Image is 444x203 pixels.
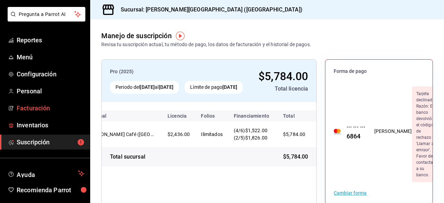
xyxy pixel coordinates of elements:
span: $5,784.00 [283,153,308,161]
th: Total [275,110,316,121]
div: Sucursal [87,113,125,119]
div: (2/5) [234,134,269,142]
span: Forma de pago [334,68,424,75]
span: Inventarios [17,120,84,130]
div: Pro (2025) [110,68,248,75]
span: Configuración [17,69,84,79]
a: Pregunta a Parrot AI [5,16,85,23]
div: Manejo de suscripción [101,31,172,41]
div: [PERSON_NAME] [374,128,412,135]
div: Total sucursal [110,153,145,161]
div: La Chiva Café (La Paz) [87,131,156,138]
span: $1,826.00 [245,135,267,141]
div: Límite de pago [185,81,243,94]
th: Licencia [162,110,195,121]
span: Recomienda Parrot [17,185,84,195]
span: Pregunta a Parrot AI [19,11,75,18]
img: Tooltip marker [176,32,185,40]
button: Cambiar forma [334,191,367,195]
div: ··· ··· ··· 6864 [341,122,366,141]
td: Ilimitados [195,121,228,147]
span: Menú [17,52,84,62]
span: Facturación [17,103,84,113]
span: $5,784.00 [283,132,305,137]
strong: [DATE] [159,84,174,90]
button: Pregunta a Parrot AI [8,7,85,22]
span: $5,784.00 [258,70,308,83]
div: Tarjeta declinada. Razón: El banco devolvió el código de rechazo 'Llamar al emisor'. Favor de con... [412,86,440,182]
span: Personal [17,86,84,96]
span: Suscripción [17,137,84,147]
div: Revisa tu suscripción actual, tu método de pago, los datos de facturación y el historial de pagos. [101,41,311,48]
strong: [DATE] [140,84,155,90]
span: $2,436.00 [168,132,190,137]
th: Folios [195,110,228,121]
div: Periodo del al [110,81,179,94]
span: Ayuda [17,169,75,178]
div: (4/6) [234,127,269,134]
span: Reportes [17,35,84,45]
div: [PERSON_NAME] Café ([GEOGRAPHIC_DATA]) [87,131,156,138]
span: $1,522.00 [245,128,267,133]
th: Financiamiento [228,110,275,121]
div: Total licencia [254,85,308,93]
strong: [DATE] [222,84,237,90]
h3: Sucursal: [PERSON_NAME][GEOGRAPHIC_DATA] ([GEOGRAPHIC_DATA]) [115,6,302,14]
